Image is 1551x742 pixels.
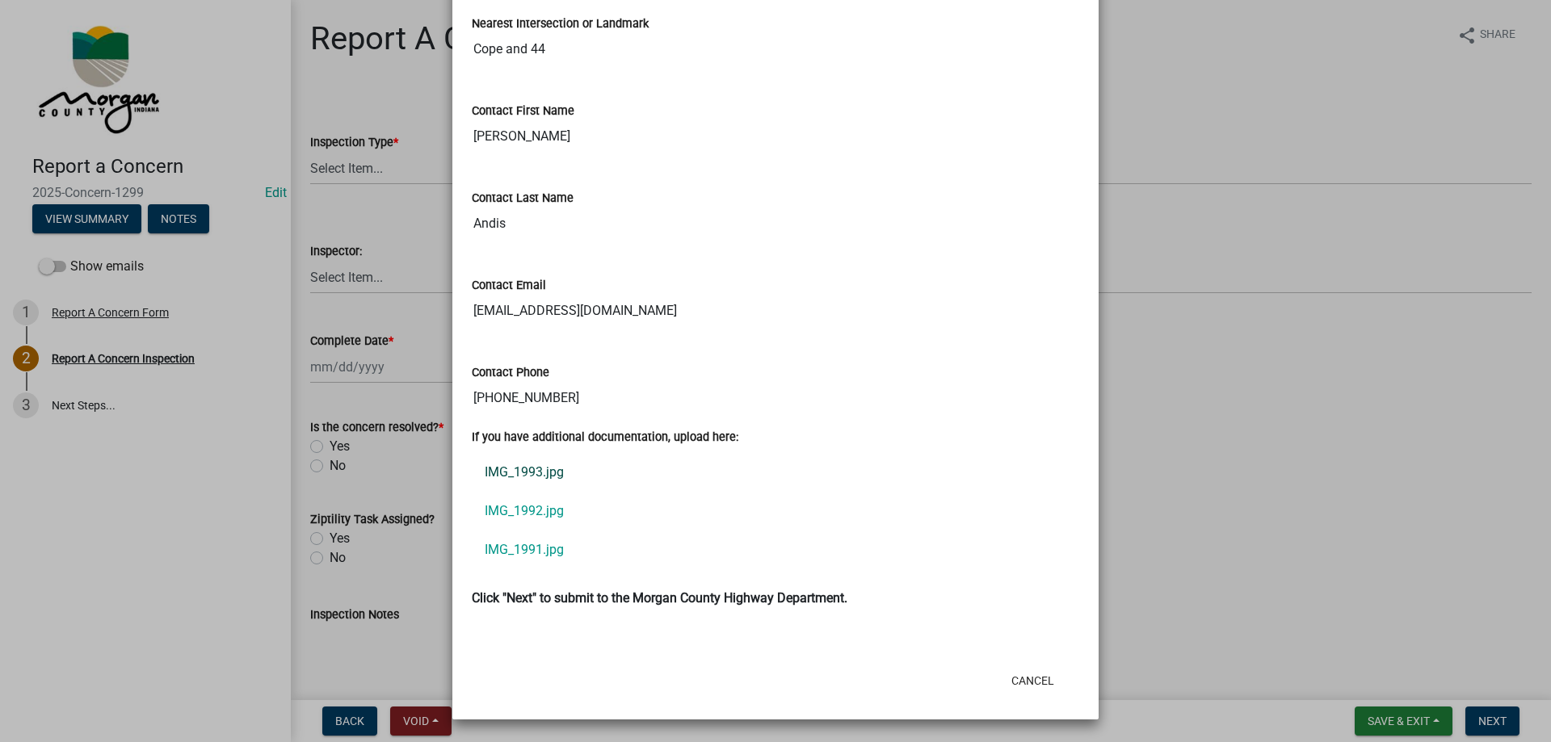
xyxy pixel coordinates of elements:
label: Nearest Intersection or Landmark [472,19,649,30]
label: Contact Email [472,280,546,291]
strong: Click "Next" to submit to the Morgan County Highway Department. [472,590,847,606]
a: IMG_1992.jpg [472,492,1079,530]
label: Contact First Name [472,106,574,117]
a: IMG_1993.jpg [472,453,1079,492]
label: If you have additional documentation, upload here: [472,432,738,443]
a: IMG_1991.jpg [472,530,1079,569]
label: Contact Phone [472,367,549,379]
label: Contact Last Name [472,193,574,204]
button: Cancel [998,666,1067,695]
